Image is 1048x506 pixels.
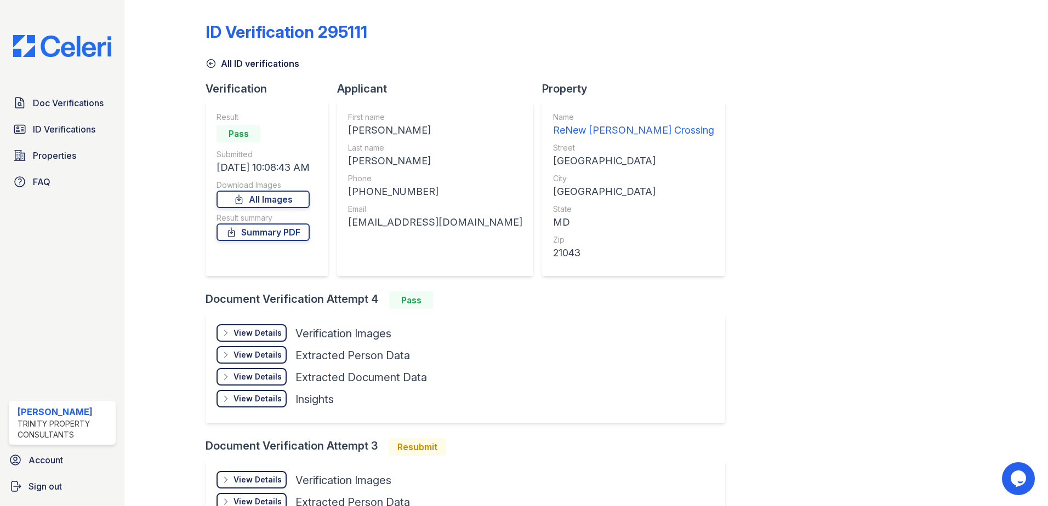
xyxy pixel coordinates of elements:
a: All Images [217,191,310,208]
div: MD [553,215,714,230]
div: [GEOGRAPHIC_DATA] [553,153,714,169]
div: View Details [233,474,282,485]
span: Doc Verifications [33,96,104,110]
div: View Details [233,371,282,382]
div: Email [348,204,522,215]
div: [DATE] 10:08:43 AM [217,160,310,175]
div: Trinity Property Consultants [18,418,111,440]
div: Extracted Person Data [295,348,410,363]
div: Zip [553,234,714,245]
div: Result summary [217,212,310,223]
div: View Details [233,349,282,360]
span: Sign out [29,480,62,493]
div: Submitted [217,149,310,160]
div: Download Images [217,180,310,191]
div: [PERSON_NAME] [18,405,111,418]
div: Verification Images [295,326,391,341]
span: Properties [33,149,76,162]
div: [PHONE_NUMBER] [348,184,522,199]
div: [GEOGRAPHIC_DATA] [553,184,714,199]
div: Result [217,112,310,123]
div: Applicant [337,81,542,96]
div: City [553,173,714,184]
div: Pass [217,125,260,142]
div: Verification [206,81,337,96]
div: ReNew [PERSON_NAME] Crossing [553,123,714,138]
div: Street [553,142,714,153]
div: First name [348,112,522,123]
div: Name [553,112,714,123]
a: Properties [9,145,116,166]
div: View Details [233,393,282,404]
a: Account [4,449,120,471]
div: Verification Images [295,473,391,488]
span: Account [29,453,63,467]
img: CE_Logo_Blue-a8612792a0a2168367f1c8372b55b34899dd931a85d93a1a3d3e32e68fde9ad4.png [4,35,120,57]
span: ID Verifications [33,123,95,136]
iframe: chat widget [1002,462,1037,495]
div: Pass [389,291,433,309]
div: Insights [295,392,334,407]
div: Last name [348,142,522,153]
a: All ID verifications [206,57,299,70]
a: ID Verifications [9,118,116,140]
span: FAQ [33,175,50,188]
div: Property [542,81,734,96]
div: 21043 [553,245,714,261]
div: View Details [233,327,282,338]
div: [PERSON_NAME] [348,153,522,169]
div: Resubmit [389,438,446,456]
div: Document Verification Attempt 4 [206,291,734,309]
a: Sign out [4,475,120,497]
div: Document Verification Attempt 3 [206,438,734,456]
div: ID Verification 295111 [206,22,367,42]
a: Summary PDF [217,223,310,241]
div: [EMAIL_ADDRESS][DOMAIN_NAME] [348,215,522,230]
a: Name ReNew [PERSON_NAME] Crossing [553,112,714,138]
div: State [553,204,714,215]
div: Phone [348,173,522,184]
div: Extracted Document Data [295,370,427,385]
a: Doc Verifications [9,92,116,114]
a: FAQ [9,171,116,193]
div: [PERSON_NAME] [348,123,522,138]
